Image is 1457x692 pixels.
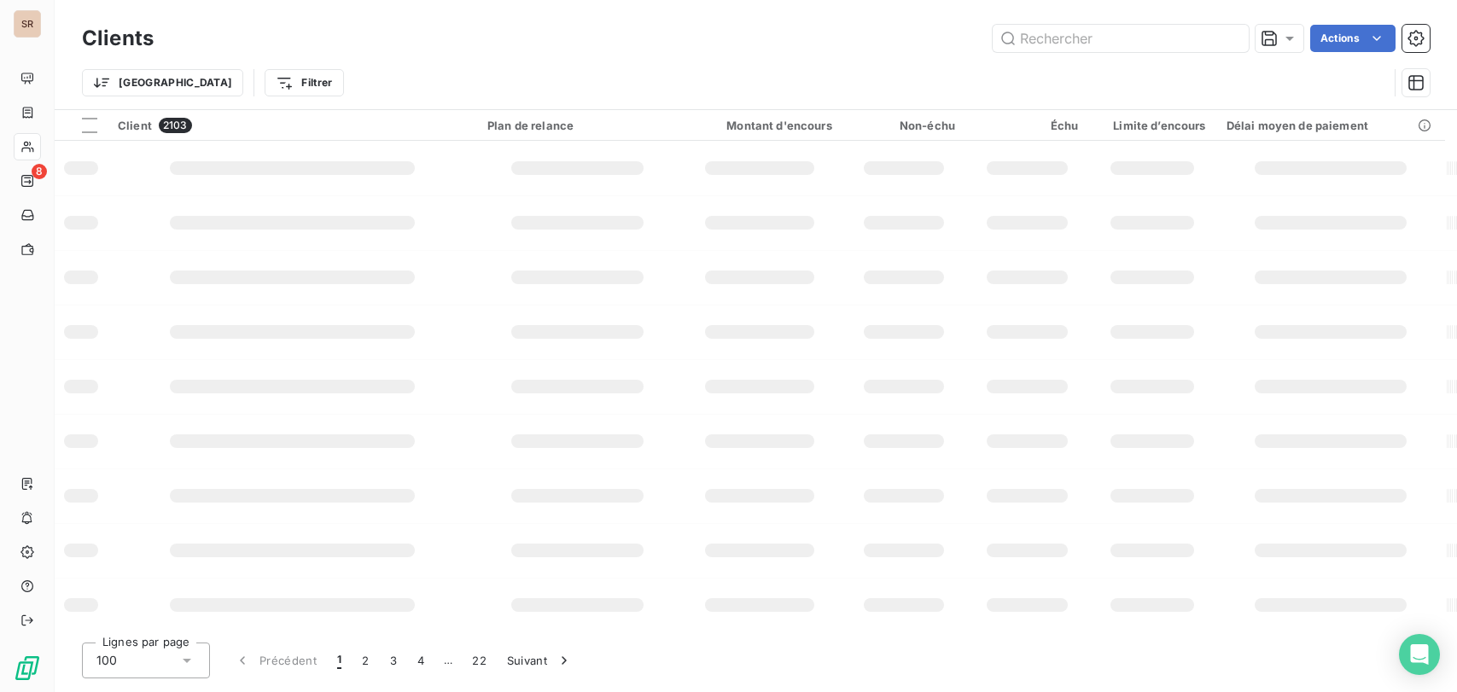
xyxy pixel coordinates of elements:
[224,643,327,678] button: Précédent
[687,119,831,132] div: Montant d'encours
[976,119,1078,132] div: Échu
[327,643,352,678] button: 1
[497,643,583,678] button: Suivant
[434,647,462,674] span: …
[853,119,955,132] div: Non-échu
[1227,119,1436,132] div: Délai moyen de paiement
[1399,634,1440,675] div: Open Intercom Messenger
[14,654,41,682] img: Logo LeanPay
[352,643,379,678] button: 2
[118,119,152,132] span: Client
[1310,25,1396,52] button: Actions
[96,652,117,669] span: 100
[82,23,154,54] h3: Clients
[32,164,47,179] span: 8
[407,643,434,678] button: 4
[462,643,497,678] button: 22
[159,118,192,133] span: 2103
[993,25,1249,52] input: Rechercher
[380,643,407,678] button: 3
[82,69,243,96] button: [GEOGRAPHIC_DATA]
[337,652,341,669] span: 1
[265,69,343,96] button: Filtrer
[487,119,667,132] div: Plan de relance
[1099,119,1205,132] div: Limite d’encours
[14,10,41,38] div: SR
